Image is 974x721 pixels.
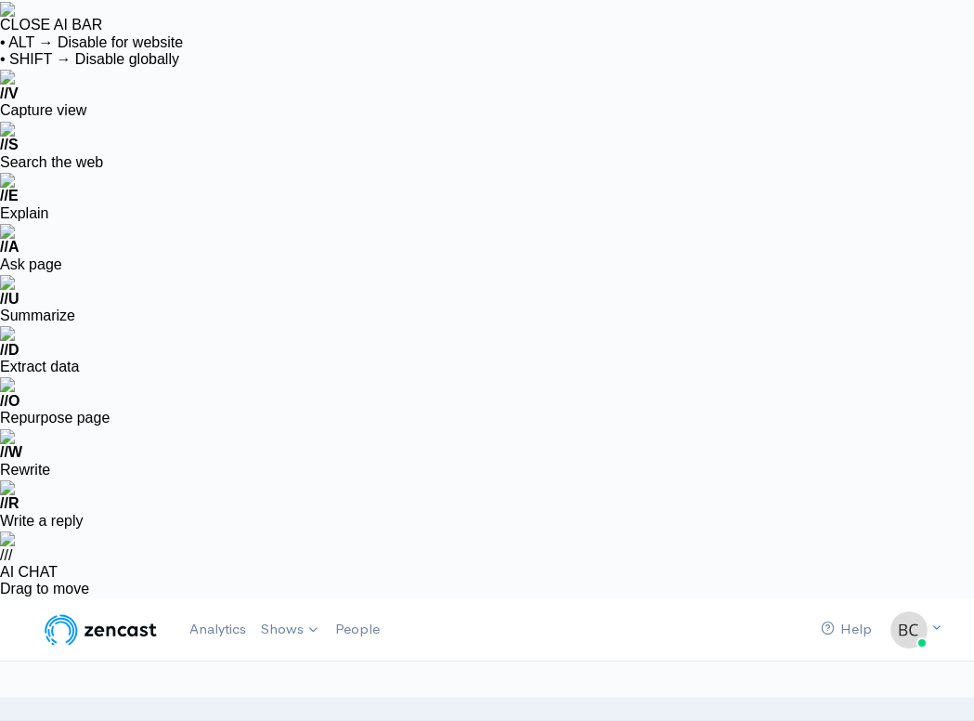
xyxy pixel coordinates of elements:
a: Help [813,610,879,649]
a: Analytics [182,610,253,649]
a: Shows [253,610,328,650]
a: People [328,610,387,649]
img: ZenCast Logo [42,611,160,649]
img: ... [890,611,928,649]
